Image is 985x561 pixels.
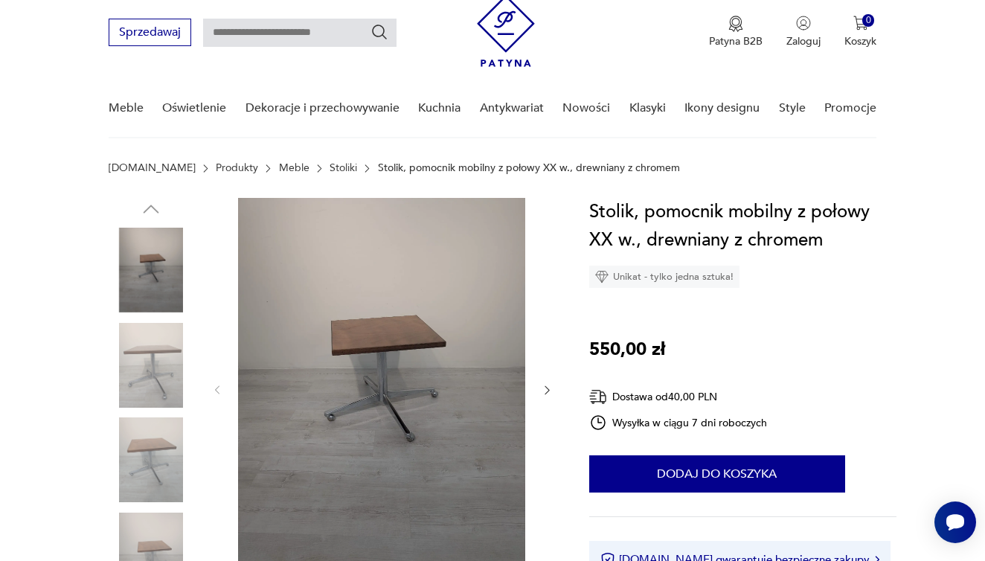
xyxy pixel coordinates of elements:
button: Patyna B2B [709,16,763,48]
h1: Stolik, pomocnik mobilny z połowy XX w., drewniany z chromem [589,198,896,254]
button: Zaloguj [786,16,821,48]
button: Szukaj [370,23,388,41]
p: Koszyk [844,34,876,48]
a: Oświetlenie [162,80,226,137]
div: Unikat - tylko jedna sztuka! [589,266,739,288]
p: 550,00 zł [589,336,665,364]
img: Zdjęcie produktu Stolik, pomocnik mobilny z połowy XX w., drewniany z chromem [109,417,193,502]
button: 0Koszyk [844,16,876,48]
a: Meble [109,80,144,137]
img: Ikona dostawy [589,388,607,406]
iframe: Smartsupp widget button [934,501,976,543]
a: Style [779,80,806,137]
img: Ikona medalu [728,16,743,32]
a: Promocje [824,80,876,137]
a: Kuchnia [418,80,461,137]
p: Patyna B2B [709,34,763,48]
a: Ikony designu [684,80,760,137]
div: Wysyłka w ciągu 7 dni roboczych [589,414,768,432]
a: Stoliki [330,162,357,174]
a: Meble [279,162,309,174]
a: Produkty [216,162,258,174]
a: Ikona medaluPatyna B2B [709,16,763,48]
a: Antykwariat [480,80,544,137]
img: Ikona diamentu [595,270,609,283]
a: Sprzedawaj [109,28,191,39]
img: Zdjęcie produktu Stolik, pomocnik mobilny z połowy XX w., drewniany z chromem [109,323,193,408]
a: Nowości [562,80,610,137]
div: Dostawa od 40,00 PLN [589,388,768,406]
img: Zdjęcie produktu Stolik, pomocnik mobilny z połowy XX w., drewniany z chromem [109,228,193,312]
button: Sprzedawaj [109,19,191,46]
a: Klasyki [629,80,666,137]
button: Dodaj do koszyka [589,455,845,493]
p: Zaloguj [786,34,821,48]
div: 0 [862,14,875,27]
img: Ikona koszyka [853,16,868,31]
p: Stolik, pomocnik mobilny z połowy XX w., drewniany z chromem [378,162,680,174]
a: Dekoracje i przechowywanie [246,80,400,137]
img: Ikonka użytkownika [796,16,811,31]
a: [DOMAIN_NAME] [109,162,196,174]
